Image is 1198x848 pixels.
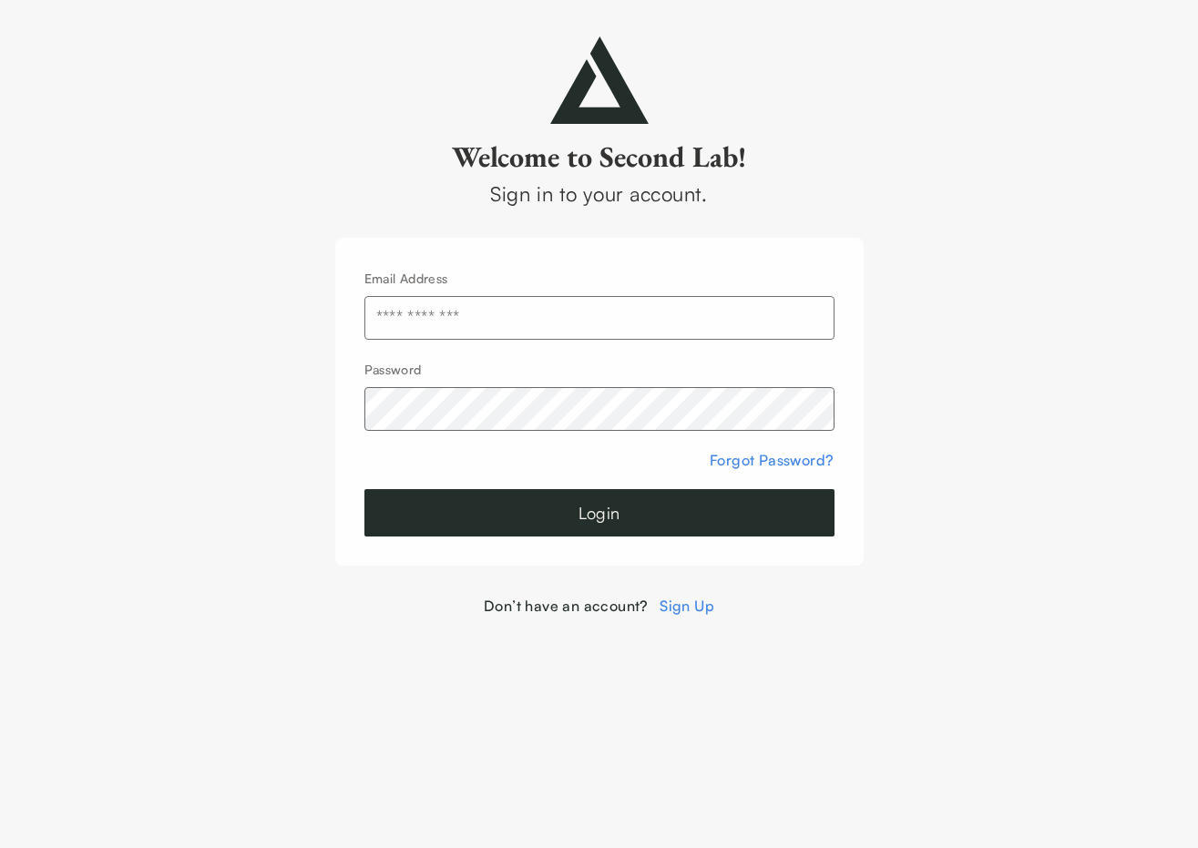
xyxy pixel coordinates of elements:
img: secondlab-logo [550,36,649,124]
h2: Welcome to Second Lab! [335,138,864,175]
div: Sign in to your account. [335,179,864,209]
label: Password [364,362,422,377]
a: Forgot Password? [710,451,834,469]
label: Email Address [364,271,448,286]
button: Login [364,489,835,536]
a: Sign Up [660,597,714,615]
div: Don’t have an account? [335,595,864,617]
